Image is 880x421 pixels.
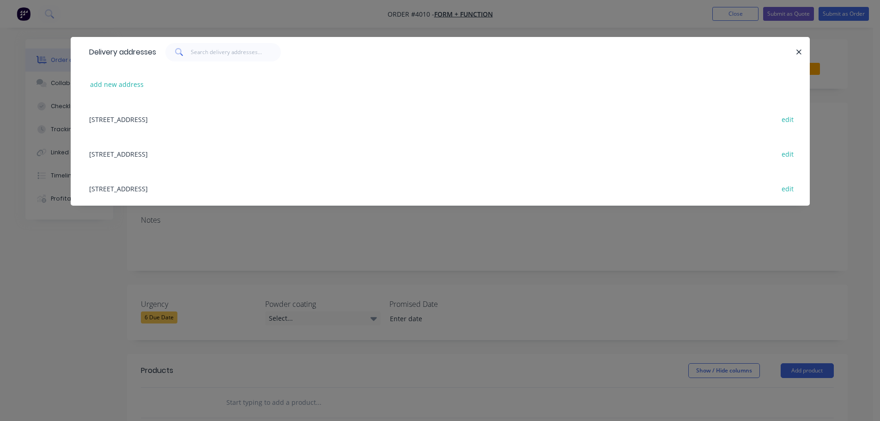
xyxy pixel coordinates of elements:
button: edit [777,182,799,195]
div: [STREET_ADDRESS] [85,102,796,136]
input: Search delivery addresses... [191,43,281,61]
div: [STREET_ADDRESS] [85,171,796,206]
button: add new address [85,78,149,91]
div: Delivery addresses [85,37,156,67]
button: edit [777,113,799,125]
div: [STREET_ADDRESS] [85,136,796,171]
button: edit [777,147,799,160]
